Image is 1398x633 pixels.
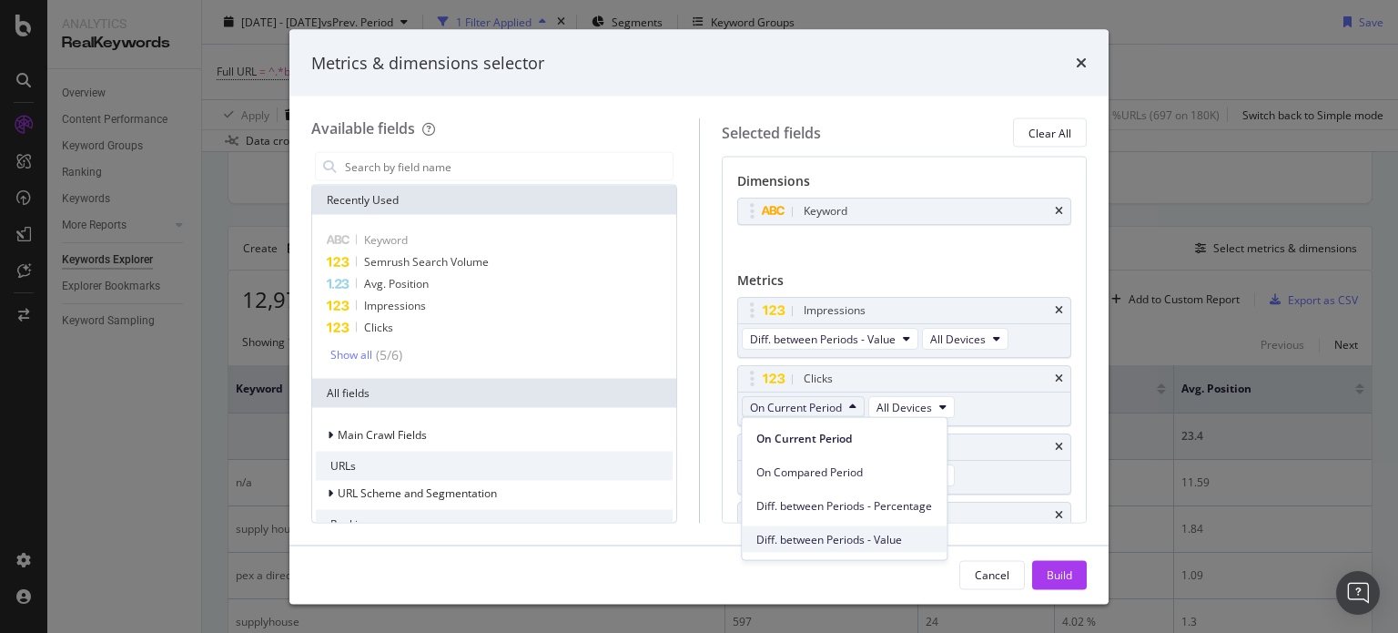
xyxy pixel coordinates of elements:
[364,298,426,313] span: Impressions
[372,346,402,364] div: ( 5 / 6 )
[756,464,932,480] span: On Compared Period
[804,301,866,320] div: Impressions
[311,51,544,75] div: Metrics & dimensions selector
[312,379,676,408] div: All fields
[756,430,932,446] span: On Current Period
[330,349,372,362] div: Show all
[1055,510,1063,521] div: times
[316,510,673,539] div: Rankings
[1055,206,1063,217] div: times
[742,396,865,418] button: On Current Period
[722,122,821,143] div: Selected fields
[364,276,429,291] span: Avg. Position
[876,399,932,414] span: All Devices
[1047,567,1072,582] div: Build
[1028,125,1071,140] div: Clear All
[922,328,1008,350] button: All Devices
[737,365,1072,426] div: ClickstimesOn Current PeriodAll Devices
[338,485,497,501] span: URL Scheme and Segmentation
[804,370,833,388] div: Clicks
[1013,118,1087,148] button: Clear All
[742,328,918,350] button: Diff. between Periods - Value
[737,297,1072,358] div: ImpressionstimesDiff. between Periods - ValueAll Devices
[1055,305,1063,316] div: times
[311,118,415,138] div: Available fields
[312,186,676,215] div: Recently Used
[737,198,1072,225] div: Keywordtimes
[930,331,986,346] span: All Devices
[868,396,955,418] button: All Devices
[756,497,932,514] span: Diff. between Periods - Percentage
[737,502,1072,563] div: Avg. PositiontimesOn Current PeriodAll Devices
[1076,51,1087,75] div: times
[1055,442,1063,453] div: times
[364,254,489,270] span: Semrush Search Volume
[959,560,1025,589] button: Cancel
[289,29,1109,604] div: modal
[364,232,408,248] span: Keyword
[804,202,847,220] div: Keyword
[364,320,393,335] span: Clicks
[975,567,1009,582] div: Cancel
[756,531,932,547] span: Diff. between Periods - Value
[737,434,1072,495] div: CTRtimesOn Current PeriodAll Devices
[737,172,1072,198] div: Dimensions
[750,331,896,346] span: Diff. between Periods - Value
[737,271,1072,297] div: Metrics
[1055,373,1063,384] div: times
[1032,560,1087,589] button: Build
[338,427,427,443] span: Main Crawl Fields
[1336,571,1380,615] div: Open Intercom Messenger
[343,153,673,180] input: Search by field name
[316,452,673,481] div: URLs
[750,399,842,414] span: On Current Period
